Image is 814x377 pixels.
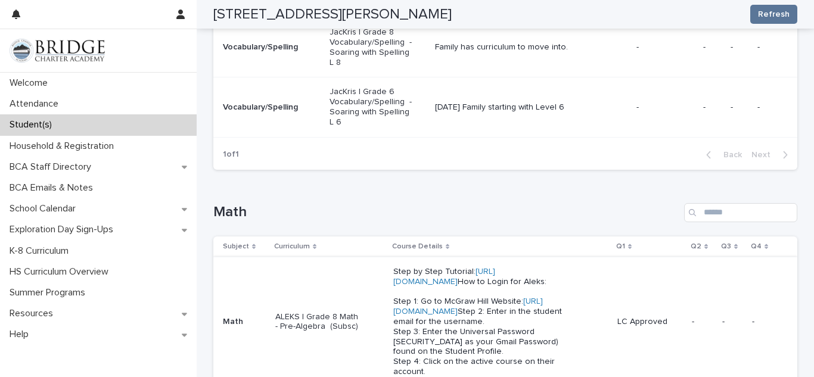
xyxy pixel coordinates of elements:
[5,203,85,214] p: School Calendar
[5,266,118,278] p: HS Curriculum Overview
[5,329,38,340] p: Help
[5,245,78,257] p: K-8 Curriculum
[213,18,797,77] tr: Vocabulary/SpellingJacKris | Grade 8 Vocabulary/Spelling - Soaring with Spelling L 8Family has cu...
[330,27,415,67] p: JacKris | Grade 8 Vocabulary/Spelling - Soaring with Spelling L 8
[213,6,452,23] h2: [STREET_ADDRESS][PERSON_NAME]
[731,42,748,52] p: -
[223,102,308,113] p: Vocabulary/Spelling
[5,224,123,235] p: Exploration Day Sign-Ups
[703,42,721,52] p: -
[5,141,123,152] p: Household & Registration
[213,77,797,137] tr: Vocabulary/SpellingJacKris | Grade 6 Vocabulary/Spelling - Soaring with Spelling L 6[DATE] Family...
[274,240,310,253] p: Curriculum
[213,204,679,221] h1: Math
[5,161,101,173] p: BCA Staff Directory
[223,317,266,327] p: Math
[692,317,713,327] p: -
[716,151,742,159] span: Back
[752,317,778,327] p: -
[691,240,701,253] p: Q2
[731,102,748,113] p: -
[392,240,443,253] p: Course Details
[684,203,797,222] input: Search
[213,140,248,169] p: 1 of 1
[5,77,57,89] p: Welcome
[223,42,308,52] p: Vocabulary/Spelling
[636,42,694,52] p: -
[275,312,361,332] p: ALEKS | Grade 8 Math - Pre-Algebra (Subsc)
[5,182,102,194] p: BCA Emails & Notes
[697,149,747,160] button: Back
[747,149,797,160] button: Next
[393,267,564,377] p: Step by Step Tutorial: How to Login for Aleks: Step 1: Go to McGraw Hill Website: Step 2: Enter i...
[750,5,797,24] button: Refresh
[757,102,778,113] p: -
[617,317,682,327] p: LC Approved
[393,267,495,286] a: [URL][DOMAIN_NAME]
[636,102,694,113] p: -
[435,102,605,113] p: [DATE] Family starting with Level 6
[330,87,415,127] p: JacKris | Grade 6 Vocabulary/Spelling - Soaring with Spelling L 6
[5,287,95,298] p: Summer Programs
[223,240,249,253] p: Subject
[5,119,61,130] p: Student(s)
[758,8,790,20] span: Refresh
[751,151,778,159] span: Next
[721,240,731,253] p: Q3
[722,317,742,327] p: -
[751,240,762,253] p: Q4
[10,39,105,63] img: V1C1m3IdTEidaUdm9Hs0
[435,42,605,52] p: Family has curriculum to move into.
[616,240,625,253] p: Q1
[757,42,778,52] p: -
[5,98,68,110] p: Attendance
[5,308,63,319] p: Resources
[703,102,721,113] p: -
